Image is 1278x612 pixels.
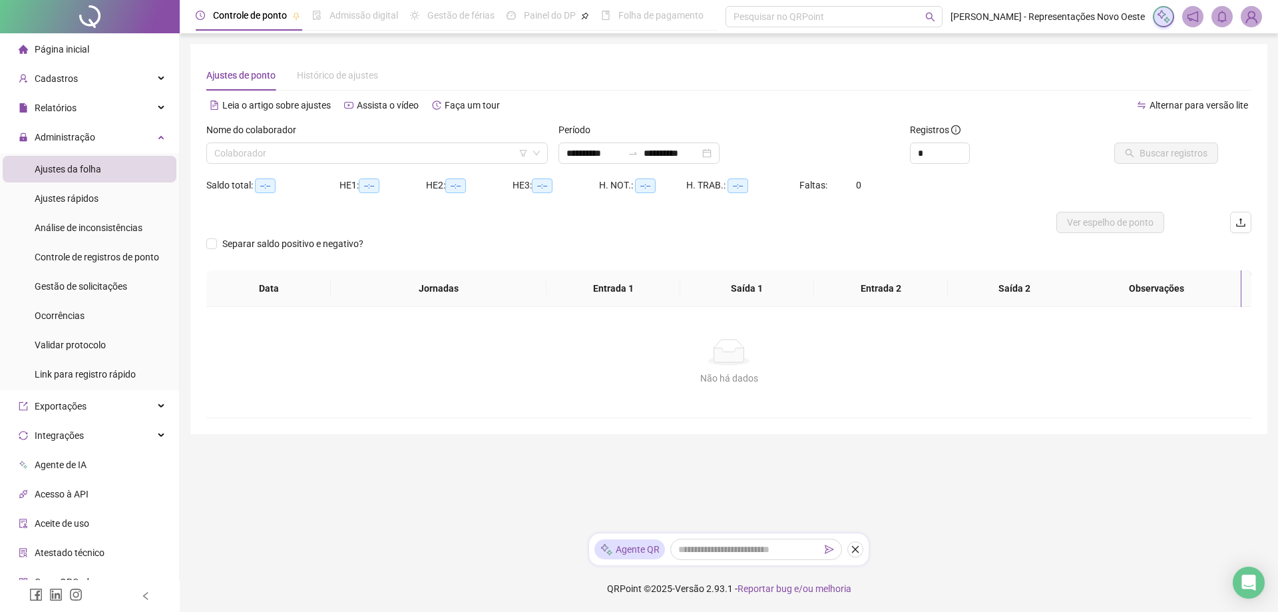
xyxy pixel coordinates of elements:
[1082,281,1231,296] span: Observações
[628,148,638,158] span: swap-right
[19,489,28,499] span: api
[196,11,205,20] span: clock-circle
[19,548,28,557] span: solution
[519,149,527,157] span: filter
[222,371,1235,386] div: Não há dados
[1150,100,1248,111] span: Alternar para versão lite
[19,133,28,142] span: lock
[410,11,419,20] span: sun
[851,545,860,554] span: close
[35,222,142,233] span: Análise de inconsistências
[35,401,87,412] span: Exportações
[581,12,589,20] span: pushpin
[49,588,63,601] span: linkedin
[546,270,680,307] th: Entrada 1
[35,193,99,204] span: Ajustes rápidos
[599,178,686,193] div: H. NOT.:
[628,148,638,158] span: to
[600,543,613,557] img: sparkle-icon.fc2bf0ac1784a2077858766a79e2daf3.svg
[297,70,378,81] span: Histórico de ajustes
[1216,11,1228,23] span: bell
[19,45,28,54] span: home
[35,577,94,587] span: Gerar QRCode
[1241,7,1261,27] img: 7715
[19,103,28,113] span: file
[292,12,300,20] span: pushpin
[426,178,513,193] div: HE 2:
[35,518,89,529] span: Aceite de uso
[357,100,419,111] span: Assista o vídeo
[427,10,495,21] span: Gestão de férias
[951,9,1145,24] span: [PERSON_NAME] - Representações Novo Oeste
[180,565,1278,612] footer: QRPoint © 2025 - 2.93.1 -
[35,310,85,321] span: Ocorrências
[19,402,28,411] span: export
[910,123,960,137] span: Registros
[856,180,861,190] span: 0
[222,100,331,111] span: Leia o artigo sobre ajustes
[255,178,276,193] span: --:--
[35,73,78,84] span: Cadastros
[814,270,948,307] th: Entrada 2
[1235,217,1246,228] span: upload
[532,149,540,157] span: down
[19,519,28,528] span: audit
[35,281,127,292] span: Gestão de solicitações
[799,180,829,190] span: Faltas:
[432,101,441,110] span: history
[210,101,219,110] span: file-text
[35,489,89,499] span: Acesso à API
[925,12,935,22] span: search
[1233,567,1265,599] div: Open Intercom Messenger
[1056,212,1164,233] button: Ver espelho de ponto
[948,270,1082,307] th: Saída 2
[1114,143,1218,164] button: Buscar registros
[445,178,466,193] span: --:--
[675,583,704,594] span: Versão
[35,340,106,350] span: Validar protocolo
[594,539,665,559] div: Agente QR
[35,369,136,380] span: Link para registro rápido
[312,11,321,20] span: file-done
[19,431,28,440] span: sync
[601,11,610,20] span: book
[206,70,276,81] span: Ajustes de ponto
[35,459,87,470] span: Agente de IA
[524,10,576,21] span: Painel do DP
[35,547,105,558] span: Atestado técnico
[217,236,369,251] span: Separar saldo positivo e negativo?
[206,123,305,137] label: Nome do colaborador
[558,123,599,137] label: Período
[618,10,704,21] span: Folha de pagamento
[35,430,84,441] span: Integrações
[635,178,656,193] span: --:--
[331,270,546,307] th: Jornadas
[344,101,353,110] span: youtube
[35,164,101,174] span: Ajustes da folha
[680,270,814,307] th: Saída 1
[35,132,95,143] span: Administração
[69,588,83,601] span: instagram
[825,545,834,554] span: send
[513,178,599,193] div: HE 3:
[445,100,500,111] span: Faça um tour
[532,178,552,193] span: --:--
[1187,11,1199,23] span: notification
[19,74,28,83] span: user-add
[35,103,77,113] span: Relatórios
[951,125,960,135] span: info-circle
[19,577,28,587] span: qrcode
[1072,270,1241,307] th: Observações
[339,178,426,193] div: HE 1:
[35,252,159,262] span: Controle de registros de ponto
[728,178,748,193] span: --:--
[141,591,150,601] span: left
[1156,9,1171,24] img: sparkle-icon.fc2bf0ac1784a2077858766a79e2daf3.svg
[29,588,43,601] span: facebook
[686,178,799,193] div: H. TRAB.:
[507,11,516,20] span: dashboard
[738,583,851,594] span: Reportar bug e/ou melhoria
[206,270,331,307] th: Data
[213,10,287,21] span: Controle de ponto
[206,178,339,193] div: Saldo total:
